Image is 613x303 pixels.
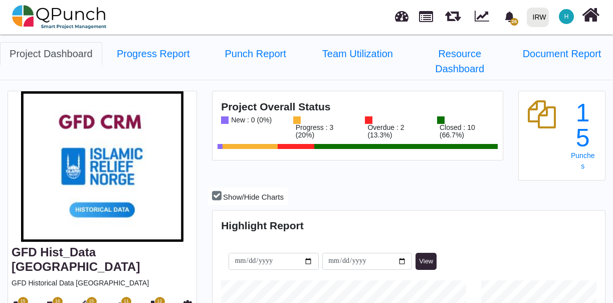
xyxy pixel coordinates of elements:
[569,100,596,150] div: 15
[569,100,596,170] a: 15 Punches
[416,253,437,270] button: View
[564,14,569,20] span: H
[395,6,408,21] span: Dashboard
[223,193,284,201] span: Show/Hide Charts
[510,18,518,26] span: 26
[293,124,350,139] div: Progress : 3 (20%)
[511,42,613,65] a: Document Report
[229,116,272,124] div: New : 0 (0%)
[12,245,140,273] a: GFD Hist_Data [GEOGRAPHIC_DATA]
[221,100,494,113] h4: Project Overall Status
[559,9,574,24] span: Hishambajwa
[12,278,193,288] p: GFD Historical Data [GEOGRAPHIC_DATA]
[365,124,422,139] div: Overdue : 2 (13.3%)
[208,188,288,205] button: Show/Hide Charts
[306,42,408,65] a: Team Utilization
[498,1,523,32] a: bell fill26
[437,124,494,139] div: Closed : 10 (66.7%)
[571,151,594,170] span: Punches
[12,2,107,32] img: qpunch-sp.fa6292f.png
[470,1,498,34] div: Dynamic Report
[504,12,515,22] svg: bell fill
[445,5,461,22] span: Releases
[221,219,596,232] h4: Highlight Report
[205,42,307,65] a: Punch Report
[102,42,205,65] a: Progress Report
[419,7,433,22] span: Projects
[306,42,408,80] li: GFD Hist_Data Norway
[408,42,511,80] a: Resource Dashboard
[533,9,546,26] div: IRW
[582,6,599,25] i: Home
[553,1,580,33] a: H
[501,8,518,26] div: Notification
[522,1,553,34] a: IRW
